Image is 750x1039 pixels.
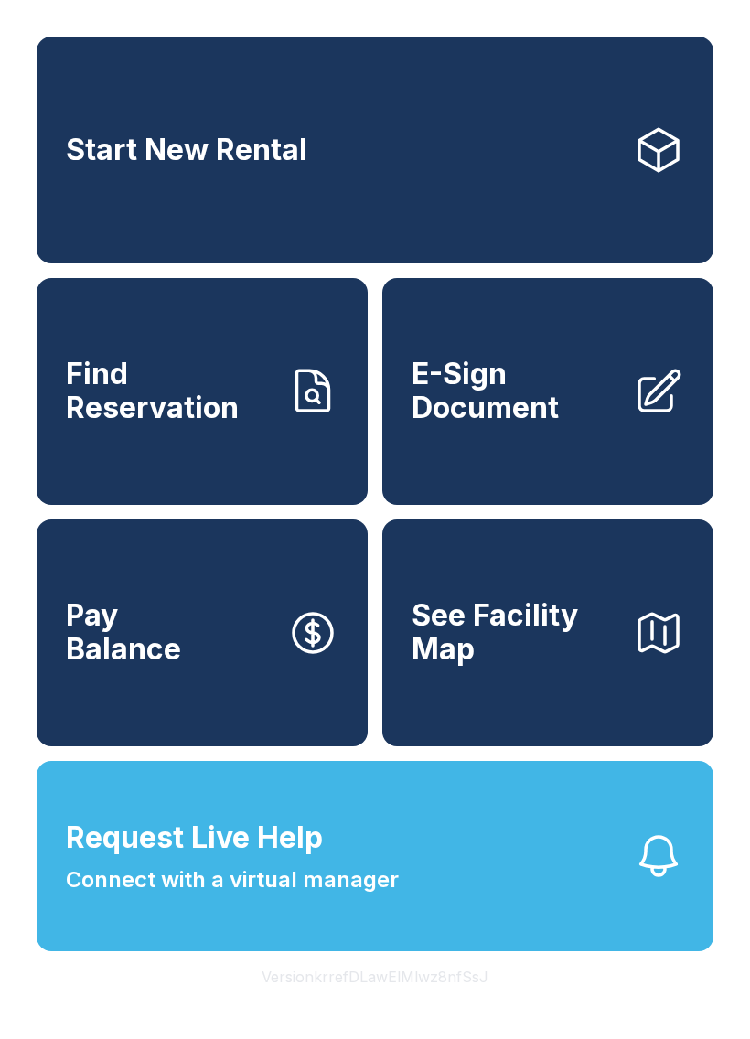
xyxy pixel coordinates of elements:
button: VersionkrrefDLawElMlwz8nfSsJ [247,951,503,1002]
span: Request Live Help [66,816,323,860]
button: Request Live HelpConnect with a virtual manager [37,761,713,951]
a: E-Sign Document [382,278,713,505]
a: Find Reservation [37,278,368,505]
span: Find Reservation [66,358,273,424]
span: Connect with a virtual manager [66,863,399,896]
button: PayBalance [37,519,368,746]
span: E-Sign Document [412,358,618,424]
span: Start New Rental [66,134,307,167]
span: Pay Balance [66,599,181,666]
span: See Facility Map [412,599,618,666]
a: Start New Rental [37,37,713,263]
button: See Facility Map [382,519,713,746]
